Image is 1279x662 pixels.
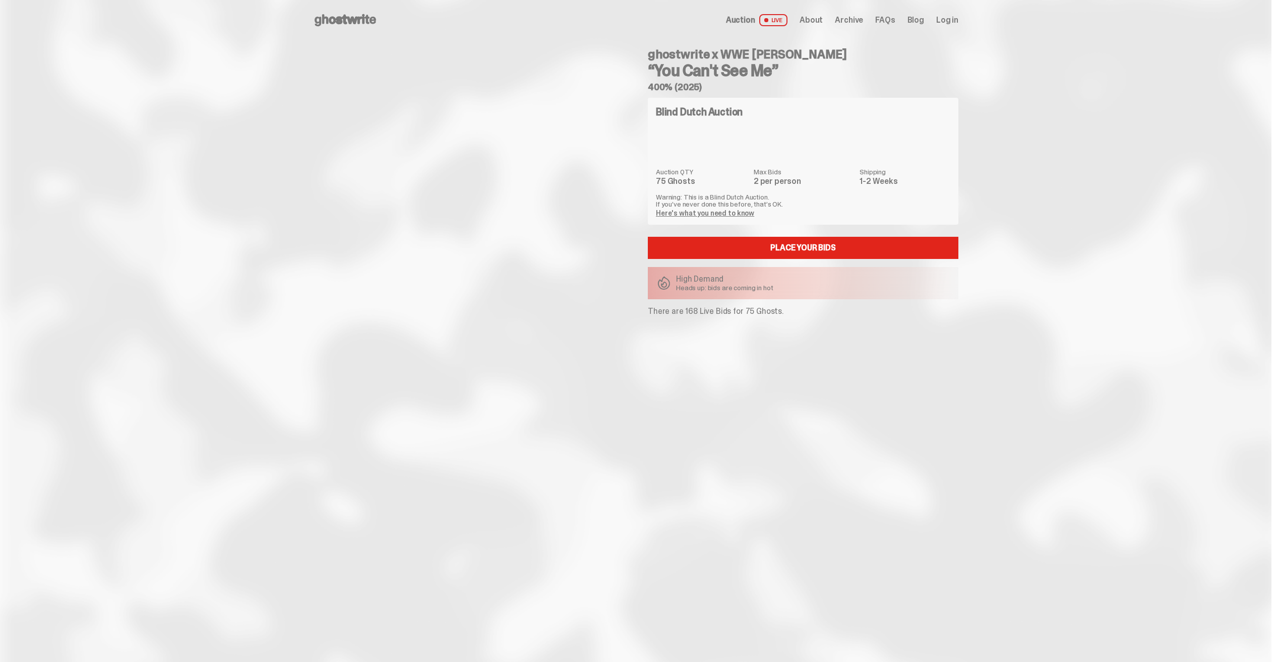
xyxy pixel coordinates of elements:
[656,193,950,208] p: Warning: This is a Blind Dutch Auction. If you’ve never done this before, that’s OK.
[875,16,895,24] a: FAQs
[676,284,773,291] p: Heads up: bids are coming in hot
[800,16,823,24] a: About
[907,16,924,24] a: Blog
[754,168,854,175] dt: Max Bids
[860,177,950,185] dd: 1-2 Weeks
[656,168,748,175] dt: Auction QTY
[676,275,773,283] p: High Demand
[754,177,854,185] dd: 2 per person
[648,237,958,259] a: Place your Bids
[726,16,755,24] span: Auction
[835,16,863,24] a: Archive
[648,62,958,79] h3: “You Can't See Me”
[759,14,788,26] span: LIVE
[656,177,748,185] dd: 75 Ghosts
[860,168,950,175] dt: Shipping
[656,107,743,117] h4: Blind Dutch Auction
[936,16,958,24] a: Log in
[648,83,958,92] h5: 400% (2025)
[648,307,958,315] p: There are 168 Live Bids for 75 Ghosts.
[656,209,754,218] a: Here's what you need to know
[648,48,958,60] h4: ghostwrite x WWE [PERSON_NAME]
[726,14,787,26] a: Auction LIVE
